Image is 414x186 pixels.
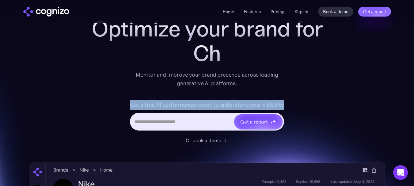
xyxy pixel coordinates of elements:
[186,137,229,144] a: Or book a demo
[85,17,330,41] h1: Optimize your brand for
[271,9,285,14] a: Pricing
[318,7,353,17] a: Book a demo
[294,8,308,15] a: Sign in
[244,9,261,14] a: Features
[240,118,268,125] div: Get a report
[23,7,69,17] img: cognizo logo
[186,137,221,144] div: Or book a demo
[271,122,273,124] img: star
[223,9,234,14] a: Home
[130,100,284,110] label: Get a free AI performance report to understand your visibility
[130,100,284,134] form: Hero URL Input Form
[132,70,283,88] div: Monitor and improve your brand presence across leading generative AI platforms.
[85,41,330,66] div: Ch
[272,119,276,123] img: star
[234,114,283,130] a: Get a reportstarstarstar
[23,7,69,17] a: home
[358,7,391,17] a: Get a report
[393,165,408,180] div: Open Intercom Messenger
